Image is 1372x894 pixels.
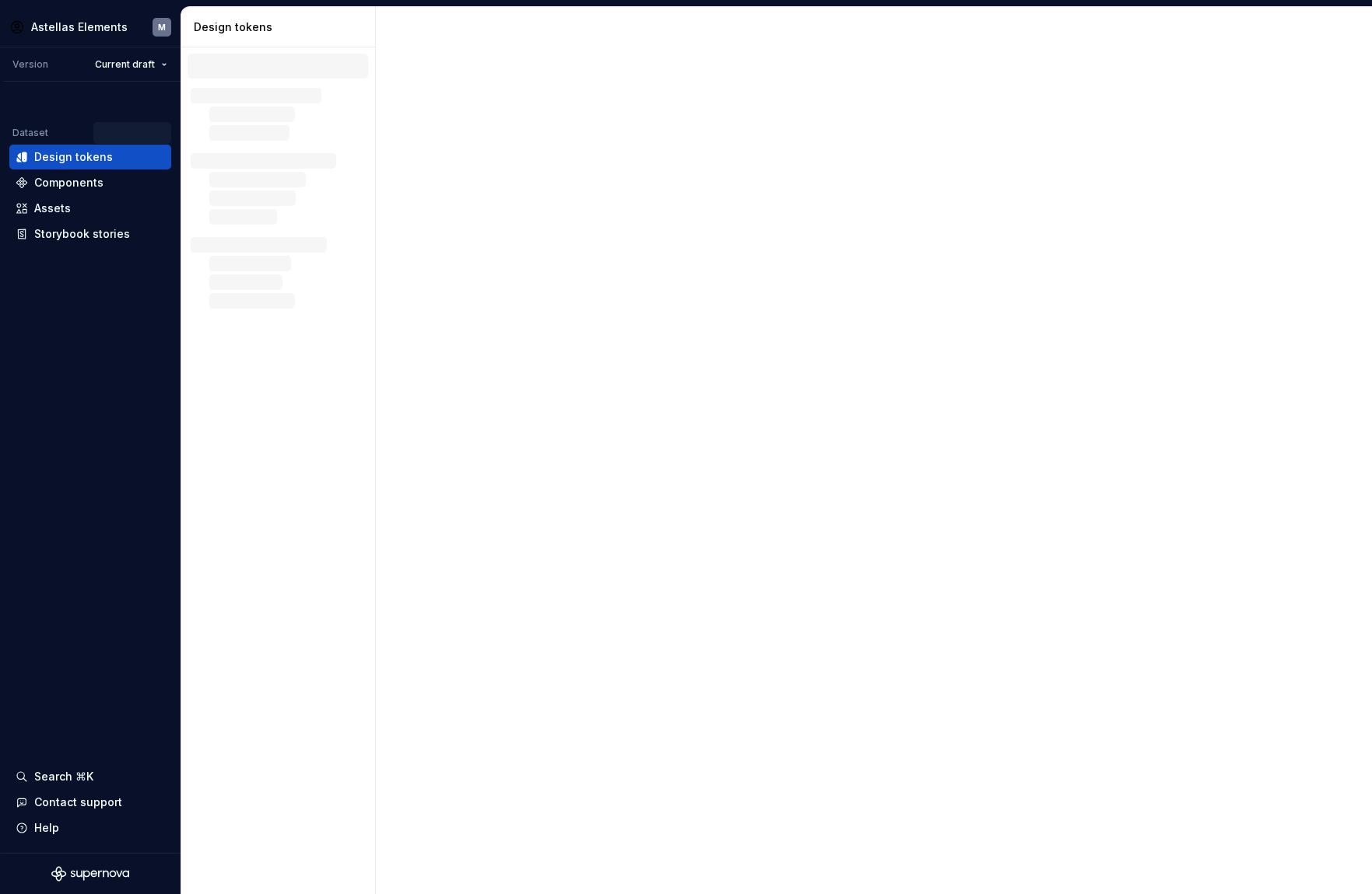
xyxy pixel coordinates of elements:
[9,145,171,169] a: Design tokens
[9,170,171,195] a: Components
[51,866,129,882] svg: Supernova Logo
[34,175,104,190] div: Components
[9,222,171,246] a: Storybook stories
[12,58,48,71] div: Version
[34,794,122,810] div: Contact support
[158,21,166,33] div: M
[9,764,171,789] button: Search ⌘K
[34,769,93,784] div: Search ⌘K
[3,10,177,44] button: Astellas ElementsM
[34,226,130,242] div: Storybook stories
[34,201,71,216] div: Assets
[88,54,174,75] button: Current draft
[194,19,369,35] div: Design tokens
[34,820,59,836] div: Help
[9,815,171,840] button: Help
[31,19,128,35] div: Astellas Elements
[9,790,171,815] button: Contact support
[34,149,113,165] div: Design tokens
[12,127,48,139] div: Dataset
[9,196,171,221] a: Assets
[95,58,155,71] span: Current draft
